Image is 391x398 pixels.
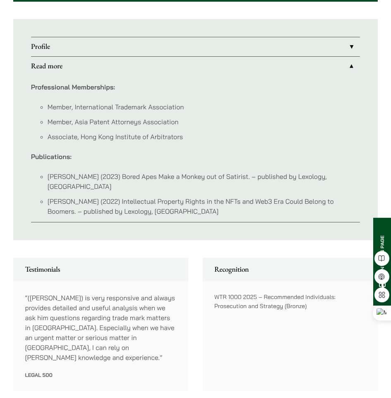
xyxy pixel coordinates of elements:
p: Legal 500 [25,372,177,379]
div: Read more [31,76,360,222]
li: [PERSON_NAME] (2022) Intellectual Property Rights in the NFTs and Web3 Era Could Belong to Boomer... [48,196,360,216]
a: Profile [31,37,360,56]
p: “([PERSON_NAME]) is very responsive and always provides detailed and useful analysis when we ask ... [25,293,177,362]
h2: Recognition [214,265,366,274]
strong: Publications: [31,152,72,161]
li: Member, Asia Patent Attorneys Association [48,117,360,127]
strong: Professional Memberships: [31,83,115,91]
p: WTR 1000 2025 – Recommended Individuals: Prosecution and Strategy (Bronze) [214,293,366,311]
li: Member, International Trademark Association [48,102,360,112]
li: [PERSON_NAME] (2023) Bored Apes Make a Monkey out of Satirist. – published by Lexology, [GEOGRAPH... [48,171,360,191]
li: Associate, Hong Kong Institute of Arbitrators [48,132,360,142]
h2: Testimonials [25,265,177,274]
a: Read more [31,57,360,76]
